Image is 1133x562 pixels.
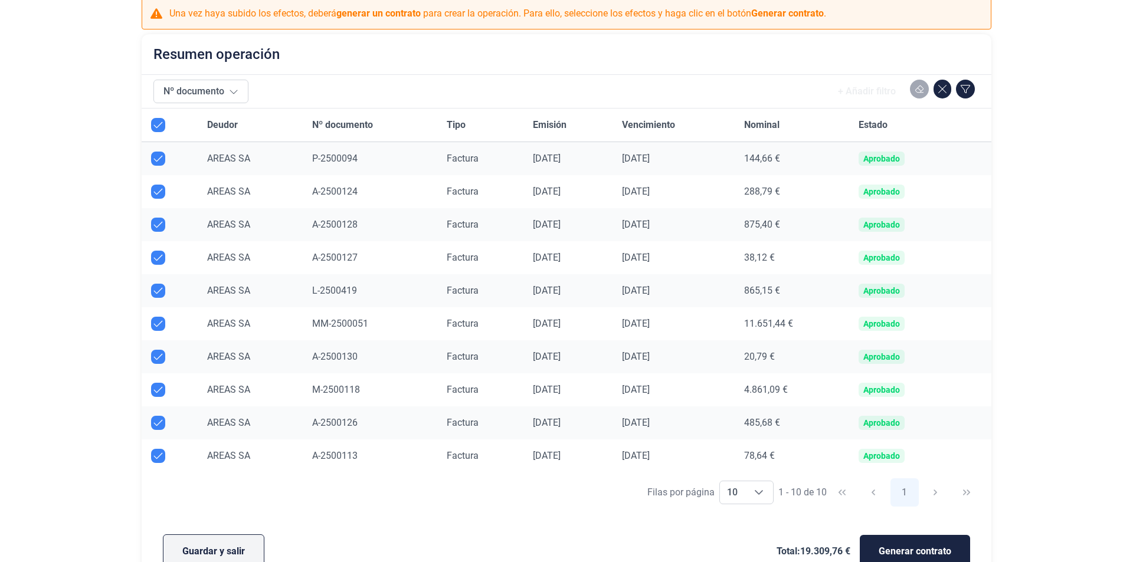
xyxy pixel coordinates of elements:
button: Previous Page [859,478,888,507]
div: [DATE] [533,318,603,330]
div: Aprobado [863,187,900,196]
span: Deudor [207,118,238,132]
span: A-2500127 [312,252,358,263]
div: [DATE] [622,285,725,297]
p: Una vez haya subido los efectos, deberá para crear la operación. Para ello, seleccione los efecto... [169,6,826,21]
span: MM-2500051 [312,318,368,329]
b: generar un contrato [336,8,421,19]
div: All items selected [151,118,165,132]
div: Aprobado [863,253,900,262]
div: Aprobado [863,451,900,461]
span: Total: 19.309,76 € [777,544,850,558]
div: [DATE] [533,384,603,396]
div: 20,79 € [744,351,840,363]
div: [DATE] [622,186,725,198]
div: Row Unselected null [151,317,165,331]
span: Tipo [447,118,466,132]
span: Guardar y salir [182,544,245,558]
span: Generar contrato [879,544,951,558]
button: Last Page [952,478,981,507]
div: Row Unselected null [151,251,165,265]
div: Row Unselected null [151,383,165,397]
div: [DATE] [622,417,725,429]
b: Generar contrato [751,8,824,19]
span: AREAS SA [207,384,250,395]
span: Factura [447,417,479,428]
div: [DATE] [533,153,603,165]
span: Nominal [744,118,780,132]
span: L-2500419 [312,285,357,296]
div: [DATE] [622,252,725,264]
div: [DATE] [533,219,603,231]
div: 78,64 € [744,450,840,462]
button: Next Page [921,478,949,507]
span: Estado [859,118,888,132]
div: Row Unselected null [151,218,165,232]
span: Factura [447,285,479,296]
button: Page 1 [890,478,919,507]
div: [DATE] [622,351,725,363]
div: [DATE] [533,285,603,297]
span: Vencimiento [622,118,675,132]
div: 288,79 € [744,186,840,198]
span: Factura [447,153,479,164]
span: A-2500126 [312,417,358,428]
div: [DATE] [622,153,725,165]
span: AREAS SA [207,285,250,296]
div: [DATE] [622,318,725,330]
span: Emisión [533,118,566,132]
span: Nº documento [312,118,373,132]
div: [DATE] [533,351,603,363]
div: Row Unselected null [151,152,165,166]
div: Row Unselected null [151,449,165,463]
div: Row Unselected null [151,185,165,199]
span: AREAS SA [207,153,250,164]
div: Aprobado [863,418,900,428]
span: 10 [720,481,745,504]
div: Aprobado [863,286,900,295]
div: [DATE] [622,219,725,231]
div: Filas por página [647,485,715,499]
div: 865,15 € [744,285,840,297]
span: M-2500118 [312,384,360,395]
div: 485,68 € [744,417,840,429]
div: Aprobado [863,319,900,328]
div: Aprobado [863,154,900,163]
div: [DATE] [622,384,725,396]
button: Nº documento [153,80,248,103]
div: [DATE] [533,450,603,462]
div: 875,40 € [744,219,840,231]
div: Row Unselected null [151,416,165,430]
span: AREAS SA [207,318,250,329]
span: Factura [447,219,479,230]
span: 1 - 10 de 10 [778,488,827,497]
div: Choose [745,481,773,504]
div: 38,12 € [744,252,840,264]
span: AREAS SA [207,351,250,362]
span: A-2500113 [312,450,358,461]
span: A-2500128 [312,219,358,230]
div: Aprobado [863,385,900,395]
div: [DATE] [533,417,603,429]
span: Factura [447,384,479,395]
span: AREAS SA [207,252,250,263]
div: Aprobado [863,220,900,229]
span: A-2500124 [312,186,358,197]
div: 4.861,09 € [744,384,840,396]
span: A-2500130 [312,351,358,362]
button: First Page [828,478,856,507]
div: Row Unselected null [151,284,165,298]
div: Row Unselected null [151,350,165,364]
div: [DATE] [533,186,603,198]
div: [DATE] [622,450,725,462]
span: AREAS SA [207,417,250,428]
span: P-2500094 [312,153,358,164]
span: Factura [447,351,479,362]
span: Factura [447,252,479,263]
span: Factura [447,318,479,329]
span: Factura [447,450,479,461]
div: 11.651,44 € [744,318,840,330]
span: AREAS SA [207,219,250,230]
h2: Resumen operación [153,46,280,63]
span: AREAS SA [207,186,250,197]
